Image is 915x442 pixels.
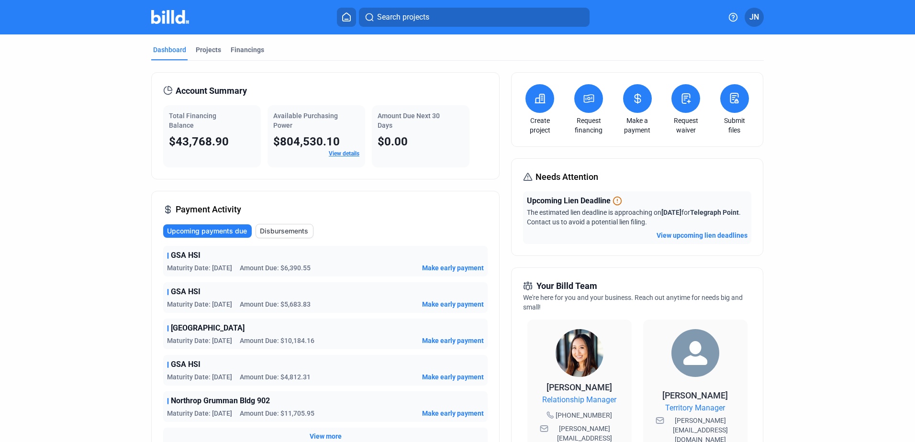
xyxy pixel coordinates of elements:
[167,409,232,418] span: Maturity Date: [DATE]
[547,382,612,392] span: [PERSON_NAME]
[329,150,359,157] a: View details
[536,170,598,184] span: Needs Attention
[523,294,743,311] span: We're here for you and your business. Reach out anytime for needs big and small!
[176,84,247,98] span: Account Summary
[167,299,232,309] span: Maturity Date: [DATE]
[657,231,748,240] button: View upcoming lien deadlines
[167,336,232,345] span: Maturity Date: [DATE]
[151,10,189,24] img: Billd Company Logo
[422,409,484,418] button: Make early payment
[556,329,603,377] img: Relationship Manager
[661,209,681,216] span: [DATE]
[556,410,612,420] span: [PHONE_NUMBER]
[273,112,338,129] span: Available Purchasing Power
[527,209,741,226] span: The estimated lien deadline is approaching on for . Contact us to avoid a potential lien filing.
[169,135,229,148] span: $43,768.90
[536,279,597,293] span: Your Billd Team
[310,431,342,441] button: View more
[176,203,241,216] span: Payment Activity
[378,135,408,148] span: $0.00
[378,112,440,129] span: Amount Due Next 30 Days
[171,395,270,407] span: Northrop Grumman Bldg 902
[745,8,764,27] button: JN
[542,394,616,406] span: Relationship Manager
[240,336,314,345] span: Amount Due: $10,184.16
[523,116,557,135] a: Create project
[422,372,484,382] button: Make early payment
[422,336,484,345] button: Make early payment
[256,224,313,238] button: Disbursements
[621,116,654,135] a: Make a payment
[171,322,245,334] span: [GEOGRAPHIC_DATA]
[240,263,311,273] span: Amount Due: $6,390.55
[359,8,590,27] button: Search projects
[273,135,340,148] span: $804,530.10
[153,45,186,55] div: Dashboard
[422,263,484,273] button: Make early payment
[260,226,308,236] span: Disbursements
[167,226,247,236] span: Upcoming payments due
[527,195,611,207] span: Upcoming Lien Deadline
[665,402,725,414] span: Territory Manager
[422,299,484,309] button: Make early payment
[240,409,314,418] span: Amount Due: $11,705.95
[231,45,264,55] div: Financings
[167,372,232,382] span: Maturity Date: [DATE]
[749,11,759,23] span: JN
[171,250,201,261] span: GSA HSI
[690,209,739,216] span: Telegraph Point
[669,116,703,135] a: Request waiver
[163,224,252,238] button: Upcoming payments due
[171,359,201,370] span: GSA HSI
[240,372,311,382] span: Amount Due: $4,812.31
[572,116,605,135] a: Request financing
[240,299,311,309] span: Amount Due: $5,683.83
[662,390,728,400] span: [PERSON_NAME]
[718,116,751,135] a: Submit files
[377,11,429,23] span: Search projects
[167,263,232,273] span: Maturity Date: [DATE]
[169,112,216,129] span: Total Financing Balance
[196,45,221,55] div: Projects
[671,329,719,377] img: Territory Manager
[171,286,201,298] span: GSA HSI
